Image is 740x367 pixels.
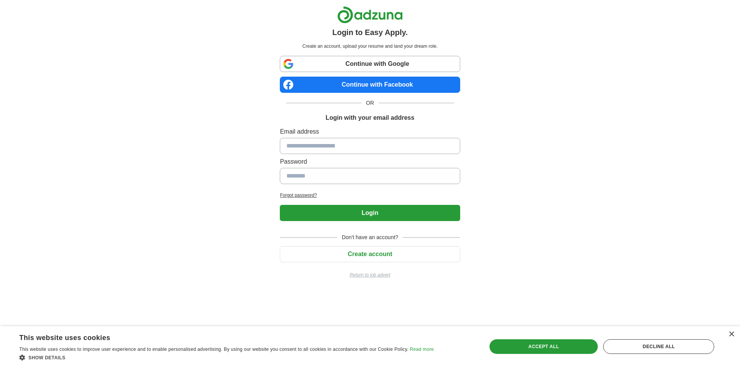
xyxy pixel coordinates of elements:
[281,43,458,50] p: Create an account, upload your resume and land your dream role.
[332,27,408,38] h1: Login to Easy Apply.
[280,205,460,221] button: Login
[19,347,409,352] span: This website uses cookies to improve user experience and to enable personalised advertising. By u...
[362,99,379,107] span: OR
[29,355,66,360] span: Show details
[489,339,598,354] div: Accept all
[280,157,460,166] label: Password
[337,233,403,241] span: Don't have an account?
[19,331,414,342] div: This website uses cookies
[728,332,734,337] div: Close
[280,56,460,72] a: Continue with Google
[337,6,403,23] img: Adzuna logo
[280,77,460,93] a: Continue with Facebook
[19,354,434,361] div: Show details
[326,113,414,122] h1: Login with your email address
[280,127,460,136] label: Email address
[280,251,460,257] a: Create account
[410,347,434,352] a: Read more, opens a new window
[280,271,460,278] a: Return to job advert
[280,192,460,199] a: Forgot password?
[603,339,714,354] div: Decline all
[280,246,460,262] button: Create account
